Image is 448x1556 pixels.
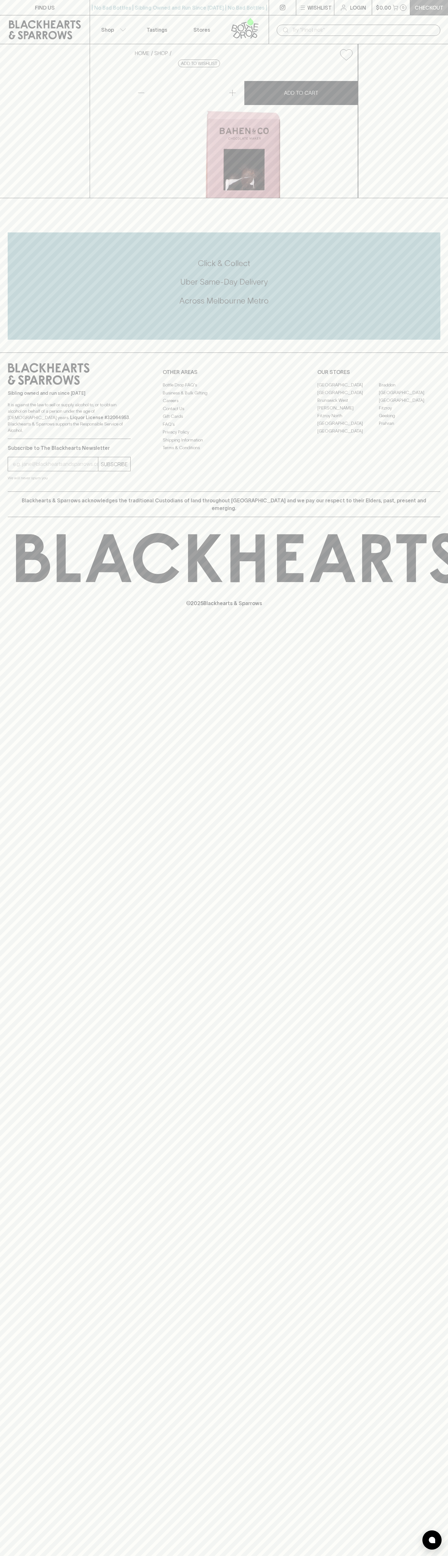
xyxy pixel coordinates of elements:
[90,15,135,44] button: Shop
[13,459,98,469] input: e.g. jane@blackheartsandsparrows.com.au
[379,396,440,404] a: [GEOGRAPHIC_DATA]
[379,404,440,412] a: Fitzroy
[8,401,131,434] p: It is against the law to sell or supply alcohol to, or to obtain alcohol on behalf of a person un...
[163,389,286,397] a: Business & Bulk Gifting
[307,4,332,12] p: Wishlist
[317,368,440,376] p: OUR STORES
[163,436,286,444] a: Shipping Information
[135,50,150,56] a: HOME
[8,232,440,340] div: Call to action block
[292,25,435,35] input: Try "Pinot noir"
[317,412,379,419] a: Fitzroy North
[163,444,286,452] a: Terms & Conditions
[8,444,131,452] p: Subscribe to The Blackhearts Newsletter
[244,81,358,105] button: ADD TO CART
[317,404,379,412] a: [PERSON_NAME]
[12,497,436,512] p: Blackhearts & Sparrows acknowledges the traditional Custodians of land throughout [GEOGRAPHIC_DAT...
[178,60,220,67] button: Add to wishlist
[147,26,167,34] p: Tastings
[429,1537,435,1543] img: bubble-icon
[193,26,210,34] p: Stores
[179,15,224,44] a: Stores
[134,15,179,44] a: Tastings
[130,66,358,198] img: 77704.png
[317,396,379,404] a: Brunswick West
[379,381,440,389] a: Braddon
[379,412,440,419] a: Geelong
[379,389,440,396] a: [GEOGRAPHIC_DATA]
[402,6,404,9] p: 0
[376,4,391,12] p: $0.00
[350,4,366,12] p: Login
[8,390,131,396] p: Sibling owned and run since [DATE]
[163,428,286,436] a: Privacy Policy
[101,460,128,468] p: SUBSCRIBE
[163,405,286,412] a: Contact Us
[70,415,129,420] strong: Liquor License #32064953
[338,47,355,63] button: Add to wishlist
[8,277,440,287] h5: Uber Same-Day Delivery
[284,89,318,97] p: ADD TO CART
[8,258,440,269] h5: Click & Collect
[154,50,168,56] a: SHOP
[317,381,379,389] a: [GEOGRAPHIC_DATA]
[317,389,379,396] a: [GEOGRAPHIC_DATA]
[379,419,440,427] a: Prahran
[317,427,379,435] a: [GEOGRAPHIC_DATA]
[101,26,114,34] p: Shop
[163,397,286,405] a: Careers
[163,381,286,389] a: Bottle Drop FAQ's
[35,4,55,12] p: FIND US
[163,368,286,376] p: OTHER AREAS
[163,420,286,428] a: FAQ's
[317,419,379,427] a: [GEOGRAPHIC_DATA]
[415,4,444,12] p: Checkout
[163,413,286,420] a: Gift Cards
[8,475,131,481] p: We will never spam you
[98,457,130,471] button: SUBSCRIBE
[8,296,440,306] h5: Across Melbourne Metro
